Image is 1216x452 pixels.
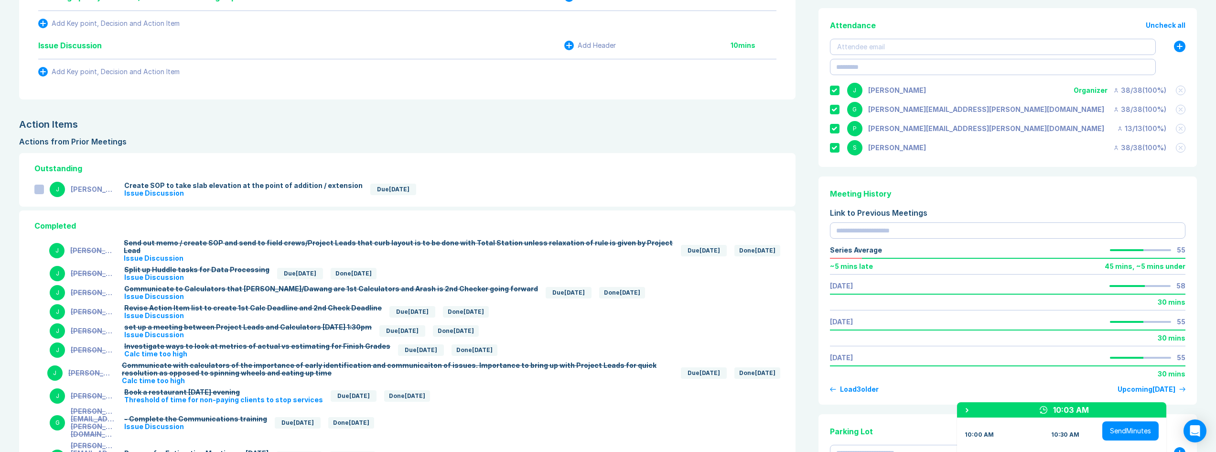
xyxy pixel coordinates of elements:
[433,325,479,337] div: Done [DATE]
[1118,386,1175,393] div: Upcoming [DATE]
[384,390,430,402] div: Done [DATE]
[830,207,1185,219] div: Link to Previous Meetings
[847,121,862,136] div: P
[124,415,267,423] div: - Complete the Communications training
[34,163,780,174] div: Outstanding
[1177,318,1185,326] div: 55
[830,386,879,393] button: Load3older
[1158,298,1185,306] div: 30 mins
[443,306,489,318] div: Done [DATE]
[70,247,116,254] div: [PERSON_NAME]
[847,102,862,117] div: G
[1105,263,1185,270] div: 45 mins , ~ 5 mins under
[1051,431,1079,439] div: 10:30 AM
[124,274,269,281] div: Issue Discussion
[452,344,497,356] div: Done [DATE]
[71,308,117,316] div: [PERSON_NAME]
[50,323,65,339] div: J
[578,42,616,49] div: Add Header
[49,243,65,258] div: J
[830,426,1185,437] div: Parking Lot
[1184,419,1206,442] div: Open Intercom Messenger
[277,268,323,279] div: Due [DATE]
[124,182,363,189] div: Create SOP to take slab elevation at the point of addition / extension
[50,182,65,197] div: J
[398,344,444,356] div: Due [DATE]
[124,312,382,320] div: Issue Discussion
[331,268,377,279] div: Done [DATE]
[389,306,435,318] div: Due [DATE]
[71,327,117,335] div: [PERSON_NAME]
[868,106,1104,113] div: gurjeet.nandra@coregeomatics.com
[47,365,63,381] div: J
[830,354,853,362] a: [DATE]
[1053,404,1089,416] div: 10:03 AM
[19,136,796,147] div: Actions from Prior Meetings
[1113,106,1166,113] div: 38 / 38 ( 100 %)
[328,417,374,429] div: Done [DATE]
[122,377,673,385] div: Calc time too high
[681,245,727,256] div: Due [DATE]
[1146,22,1185,29] button: Uncheck all
[546,287,592,298] div: Due [DATE]
[71,346,117,354] div: [PERSON_NAME]
[50,304,65,320] div: J
[847,83,862,98] div: J
[124,342,390,350] div: Investigate ways to look at metrics of actual vs estimating for Finish Grades
[71,186,117,193] div: [PERSON_NAME]
[124,423,267,430] div: Issue Discussion
[71,270,117,277] div: [PERSON_NAME]
[379,325,425,337] div: Due [DATE]
[71,392,117,400] div: [PERSON_NAME]
[1176,282,1185,290] div: 58
[830,246,882,254] div: Series Average
[868,144,926,152] div: Shana Davis
[124,396,323,404] div: Threshold of time for non-paying clients to stop services
[370,184,416,195] div: Due [DATE]
[1118,386,1185,393] a: Upcoming[DATE]
[1113,87,1166,94] div: 38 / 38 ( 100 %)
[734,367,780,379] div: Done [DATE]
[830,263,873,270] div: ~ 5 mins late
[50,342,65,358] div: J
[1177,246,1185,254] div: 55
[868,87,926,94] div: Jeremy Park
[124,285,538,293] div: Communicate to Calculators that [PERSON_NAME]/Dawang are 1st Calculators and Arash is 2nd Checker...
[38,40,102,51] div: Issue Discussion
[38,67,180,77] button: Add Key point, Decision and Action Item
[124,331,372,339] div: Issue Discussion
[124,323,372,331] div: set up a meeting between Project Leads and Calculators [DATE] 1:30pm
[847,140,862,155] div: S
[681,367,727,379] div: Due [DATE]
[50,285,65,300] div: J
[830,318,853,326] a: [DATE]
[71,289,117,297] div: [PERSON_NAME]
[34,220,780,232] div: Completed
[50,266,65,281] div: J
[1102,421,1159,441] button: SendMinutes
[52,20,180,27] div: Add Key point, Decision and Action Item
[1177,354,1185,362] div: 55
[1117,125,1166,132] div: 13 / 13 ( 100 %)
[331,390,377,402] div: Due [DATE]
[50,388,65,404] div: J
[840,386,879,393] div: Load 3 older
[124,239,673,254] div: Send out memo / create SOP and send to field crews/Project Leads that curb layout is to be done w...
[830,20,876,31] div: Attendance
[830,282,853,290] a: [DATE]
[124,266,269,274] div: Split up Huddle tasks for Data Processing
[965,431,994,439] div: 10:00 AM
[19,119,796,130] div: Action Items
[734,245,780,256] div: Done [DATE]
[38,19,180,28] button: Add Key point, Decision and Action Item
[731,42,776,49] div: 10 mins
[124,350,390,358] div: Calc time too high
[868,125,1104,132] div: paul.struch@coregeomatics.com
[1074,87,1108,94] div: Organizer
[124,304,382,312] div: Revise Action Item list to create 1st Calc Deadline and 2nd Check Deadline
[50,415,65,430] div: G
[124,388,323,396] div: Book a restaurant [DATE] evening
